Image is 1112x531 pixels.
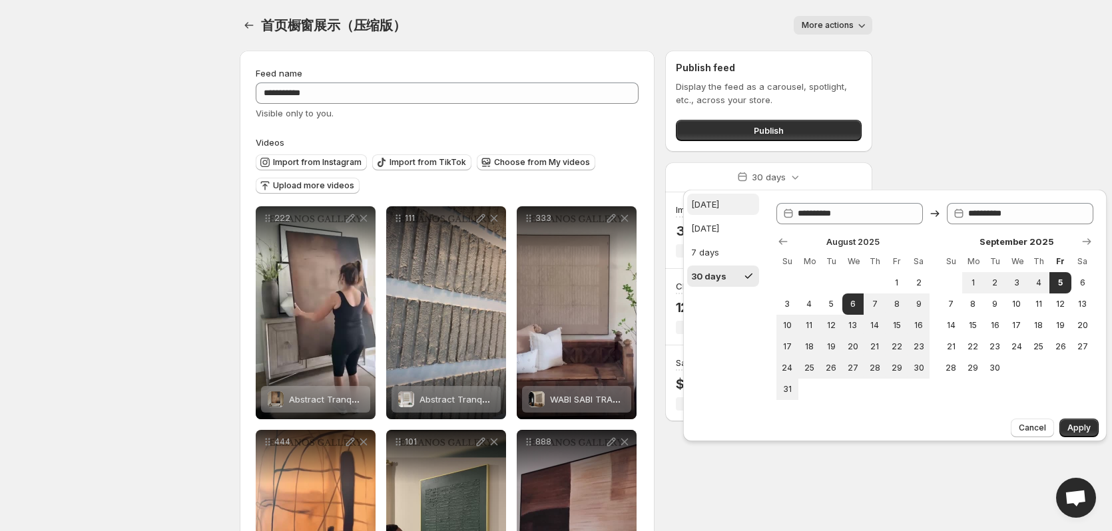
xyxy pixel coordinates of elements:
span: 24 [782,363,793,373]
th: Monday [798,251,820,272]
span: 22 [968,341,979,352]
div: 30 days [691,269,726,283]
button: Sunday September 21 2025 [940,336,962,357]
th: Wednesday [1006,251,1028,272]
span: Tu [989,256,1001,267]
button: Tuesday September 9 2025 [984,293,1006,315]
span: 25 [1033,341,1044,352]
span: 23 [913,341,924,352]
span: 8 [968,299,979,309]
span: Import from Instagram [273,157,362,168]
img: WABI SABI TRANQUILITY #WS054 [529,391,545,407]
th: Saturday [1071,251,1093,272]
button: End of range Today Friday September 5 2025 [1049,272,1071,293]
span: 7 [869,299,880,309]
button: 30 days [687,265,759,287]
th: Tuesday [984,251,1006,272]
button: Tuesday September 16 2025 [984,315,1006,336]
div: [DATE] [691,222,719,235]
span: 21 [869,341,880,352]
button: Thursday August 7 2025 [864,293,886,315]
span: 21 [946,341,957,352]
span: 11 [804,320,815,331]
button: 7 days [687,242,759,263]
span: Fr [891,256,902,267]
span: 12 [1055,299,1066,309]
span: 6 [1077,277,1088,288]
button: Show previous month, July 2025 [774,232,792,251]
button: Friday August 15 2025 [886,315,908,336]
button: Import from TikTok [372,154,471,170]
button: Saturday August 9 2025 [908,293,930,315]
span: 16 [989,320,1001,331]
p: Display the feed as a carousel, spotlight, etc., across your store. [676,80,862,106]
p: 30 days [752,170,786,184]
button: Tuesday August 26 2025 [820,357,842,379]
span: We [1011,256,1023,267]
span: More actions [802,20,854,31]
span: Visible only to you. [256,108,334,118]
span: 5 [826,299,837,309]
span: 28 [946,363,957,373]
button: Wednesday September 10 2025 [1006,293,1028,315]
span: 10 [782,320,793,331]
button: Thursday August 28 2025 [864,357,886,379]
button: Friday August 1 2025 [886,272,908,293]
span: 29 [891,363,902,373]
div: 333WABI SABI TRANQUILITY #WS054WABI SABI TRANQUILITY #WS054 [517,206,637,419]
span: Cancel [1019,423,1046,433]
button: Friday September 12 2025 [1049,293,1071,315]
button: Thursday September 11 2025 [1027,293,1049,315]
img: Abstract Tranquility #WS144 [398,391,414,407]
button: Monday September 29 2025 [962,357,984,379]
span: 18 [1033,320,1044,331]
span: 13 [1077,299,1088,309]
button: Saturday August 16 2025 [908,315,930,336]
p: 444 [274,437,344,447]
span: 14 [946,320,957,331]
th: Sunday [940,251,962,272]
button: Sunday August 31 2025 [776,379,798,400]
button: Saturday August 2 2025 [908,272,930,293]
span: WABI SABI TRANQUILITY #WS054 [550,394,691,405]
button: Monday September 8 2025 [962,293,984,315]
button: Saturday September 27 2025 [1071,336,1093,357]
button: Sunday September 7 2025 [940,293,962,315]
p: 30 [676,223,726,239]
button: Friday August 22 2025 [886,336,908,357]
button: Sunday August 3 2025 [776,293,798,315]
p: 888 [535,437,605,447]
span: 1 [968,277,979,288]
button: Show next month, October 2025 [1077,232,1096,251]
button: Saturday September 13 2025 [1071,293,1093,315]
button: Sunday August 24 2025 [776,357,798,379]
span: 1 [891,277,902,288]
span: 17 [782,341,793,352]
th: Friday [886,251,908,272]
span: 19 [826,341,837,352]
span: 23 [989,341,1001,352]
span: 8 [891,299,902,309]
th: Sunday [776,251,798,272]
button: Thursday September 25 2025 [1027,336,1049,357]
button: Apply [1059,419,1099,437]
button: Saturday September 6 2025 [1071,272,1093,293]
span: Publish [754,124,784,137]
span: Import from TikTok [390,157,466,168]
button: Friday August 8 2025 [886,293,908,315]
span: 28 [869,363,880,373]
button: Monday September 1 2025 [962,272,984,293]
button: Tuesday August 12 2025 [820,315,842,336]
span: 25 [804,363,815,373]
span: Sa [1077,256,1088,267]
span: 11 [1033,299,1044,309]
span: 27 [848,363,859,373]
h3: Clicks [676,279,701,293]
button: [DATE] [687,194,759,215]
th: Wednesday [842,251,864,272]
span: 3 [1011,277,1023,288]
button: Tuesday August 19 2025 [820,336,842,357]
span: Th [1033,256,1044,267]
span: Su [946,256,957,267]
span: Sa [913,256,924,267]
